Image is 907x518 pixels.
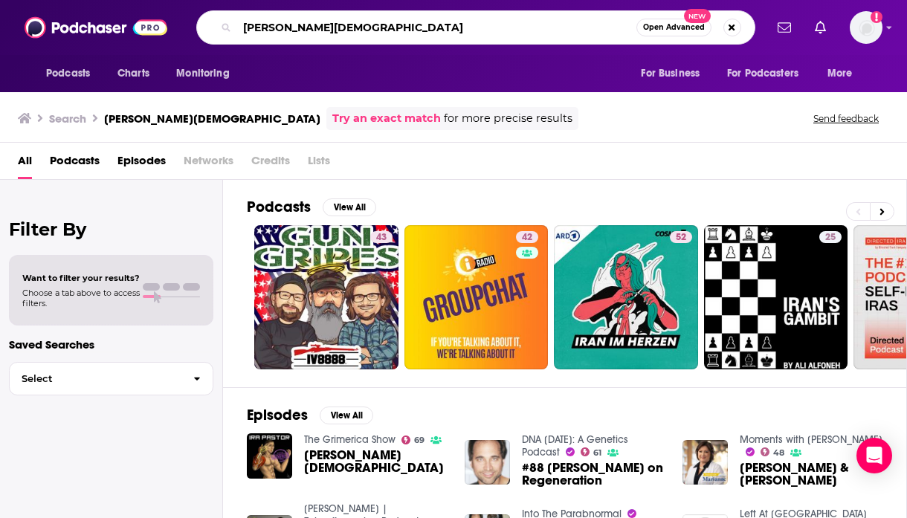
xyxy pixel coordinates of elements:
a: 42 [516,231,538,243]
a: Ira Pastor [304,449,447,474]
span: Monitoring [176,63,229,84]
svg: Add a profile image [871,11,882,23]
span: New [684,9,711,23]
span: Logged in as JDulin [850,11,882,44]
button: Send feedback [809,112,883,125]
a: 43 [254,225,398,369]
a: Erin Dooley & Ira Pastor [740,462,882,487]
img: User Profile [850,11,882,44]
span: Lists [308,149,330,179]
span: 69 [414,437,425,444]
button: open menu [717,59,820,88]
h2: Episodes [247,406,308,424]
span: More [827,63,853,84]
a: Episodes [117,149,166,179]
span: 48 [773,450,784,456]
a: 48 [761,447,785,456]
h2: Podcasts [247,198,311,216]
span: Select [10,374,181,383]
button: open menu [630,59,718,88]
h3: [PERSON_NAME][DEMOGRAPHIC_DATA] [104,111,320,126]
span: [PERSON_NAME][DEMOGRAPHIC_DATA] [304,449,447,474]
a: 52 [554,225,698,369]
span: Networks [184,149,233,179]
button: open menu [36,59,109,88]
span: For Podcasters [727,63,798,84]
span: 52 [676,230,686,245]
h3: Search [49,111,86,126]
a: Show notifications dropdown [809,15,832,40]
span: Choose a tab above to access filters. [22,288,140,308]
button: View All [323,198,376,216]
button: Show profile menu [850,11,882,44]
a: 61 [581,447,602,456]
button: Open AdvancedNew [636,19,711,36]
a: 42 [404,225,549,369]
span: [PERSON_NAME] & [PERSON_NAME] [740,462,882,487]
a: Charts [108,59,158,88]
button: open menu [817,59,871,88]
span: 25 [825,230,836,245]
p: Saved Searches [9,337,213,352]
span: 61 [593,450,601,456]
a: All [18,149,32,179]
a: Moments with Marianne [740,433,882,446]
div: Search podcasts, credits, & more... [196,10,755,45]
button: Select [9,362,213,395]
a: EpisodesView All [247,406,373,424]
span: Want to filter your results? [22,273,140,283]
span: #88 [PERSON_NAME] on Regeneration [522,462,665,487]
span: for more precise results [444,110,572,127]
button: open menu [166,59,248,88]
img: Podchaser - Follow, Share and Rate Podcasts [25,13,167,42]
a: 69 [401,436,425,444]
div: Open Intercom Messenger [856,438,892,473]
h2: Filter By [9,218,213,240]
a: Show notifications dropdown [772,15,797,40]
a: PodcastsView All [247,198,376,216]
input: Search podcasts, credits, & more... [237,16,636,39]
span: Podcasts [46,63,90,84]
span: For Business [641,63,700,84]
button: View All [320,407,373,424]
img: Ira Pastor [247,433,292,479]
span: 43 [376,230,387,245]
a: 43 [370,231,393,243]
span: Credits [251,149,290,179]
a: Try an exact match [332,110,441,127]
a: The Grimerica Show [304,433,396,446]
a: #88 Ira Pastor on Regeneration [522,462,665,487]
a: 25 [704,225,848,369]
span: Charts [117,63,149,84]
span: Open Advanced [643,24,705,31]
a: 25 [819,231,842,243]
img: Erin Dooley & Ira Pastor [682,440,728,485]
a: Podcasts [50,149,100,179]
a: 52 [670,231,692,243]
a: DNA Today: A Genetics Podcast [522,433,628,459]
span: 42 [522,230,532,245]
img: #88 Ira Pastor on Regeneration [465,440,510,485]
